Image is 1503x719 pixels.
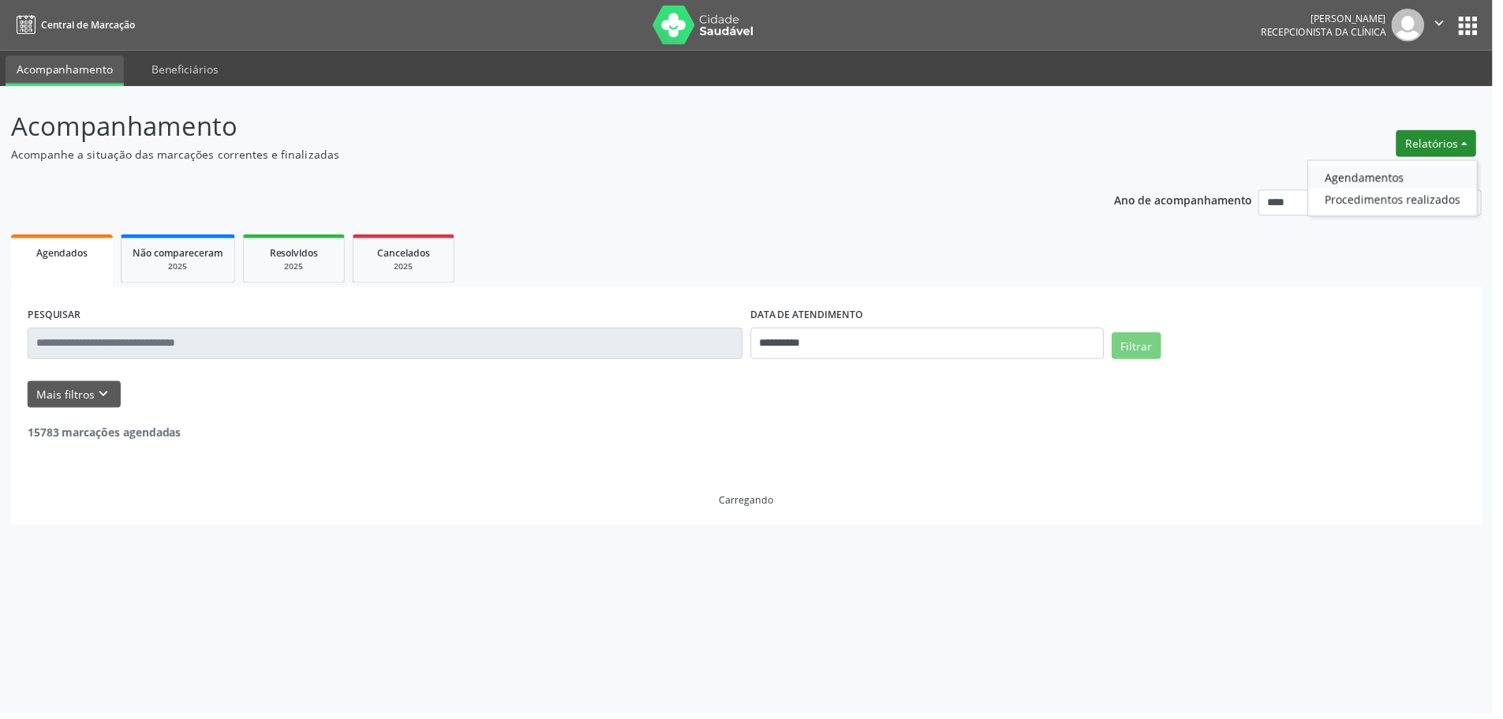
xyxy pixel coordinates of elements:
[28,428,182,443] strong: 15783 marcações agendadas
[41,18,136,32] span: Central de Marcação
[1318,189,1487,212] a: Procedimentos realizados
[756,305,869,330] label: DATA DE ATENDIMENTO
[1120,335,1169,361] button: Filtrar
[380,248,433,261] span: Cancelados
[11,12,136,38] a: Central de Marcação
[271,248,320,261] span: Resolvidos
[95,388,113,406] i: keyboard_arrow_down
[1318,167,1487,189] a: Agendamentos
[133,248,225,261] span: Não compareceram
[141,56,231,84] a: Beneficiários
[1269,12,1396,25] div: [PERSON_NAME]
[1317,161,1488,218] ul: Relatórios
[133,262,225,274] div: 2025
[11,107,1048,147] p: Acompanhamento
[1122,191,1262,211] p: Ano de acompanhamento
[6,56,125,87] a: Acompanhamento
[1464,12,1492,39] button: apps
[1434,9,1464,42] button: 
[28,305,81,330] label: PESQUISAR
[1441,14,1458,32] i: 
[28,384,122,411] button: Mais filtroskeyboard_arrow_down
[724,497,779,511] div: Carregando
[11,147,1048,163] p: Acompanhe a situação das marcações correntes e finalizadas
[36,248,88,261] span: Agendados
[1406,131,1486,158] button: Relatórios
[367,262,446,274] div: 2025
[256,262,335,274] div: 2025
[1269,25,1396,39] span: Recepcionista da clínica
[1401,9,1434,42] img: img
